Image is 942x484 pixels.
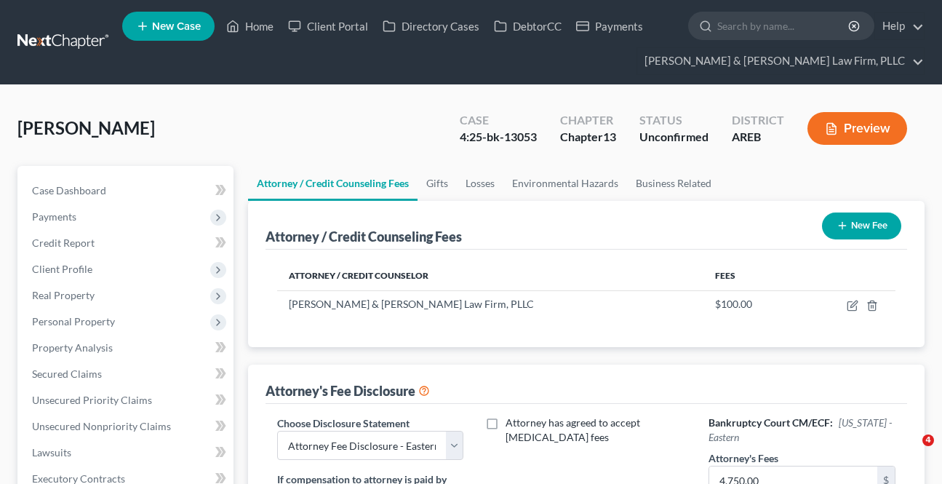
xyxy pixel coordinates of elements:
div: Attorney / Credit Counseling Fees [266,228,462,245]
iframe: Intercom live chat [893,435,927,469]
div: Case [460,112,537,129]
span: Attorney has agreed to accept [MEDICAL_DATA] fees [506,416,640,443]
a: Credit Report [20,230,233,256]
span: Client Profile [32,263,92,275]
a: Client Portal [281,13,375,39]
div: District [732,112,784,129]
span: $100.00 [715,298,752,310]
label: Choose Disclosure Statement [277,416,410,431]
a: DebtorCC [487,13,569,39]
div: Chapter [560,112,616,129]
span: [PERSON_NAME] & [PERSON_NAME] Law Firm, PLLC [289,298,534,310]
div: Unconfirmed [639,129,709,146]
a: Home [219,13,281,39]
div: 4:25-bk-13053 [460,129,537,146]
span: 4 [922,435,934,446]
span: Personal Property [32,315,115,328]
span: Credit Report [32,237,95,249]
button: New Fee [822,213,901,239]
a: Attorney / Credit Counseling Fees [248,166,418,201]
a: Directory Cases [375,13,487,39]
h6: Bankruptcy Court CM/ECF: [709,416,895,445]
div: AREB [732,129,784,146]
a: Environmental Hazards [503,166,627,201]
a: [PERSON_NAME] & [PERSON_NAME] Law Firm, PLLC [637,48,924,74]
span: Real Property [32,289,95,301]
span: Secured Claims [32,368,102,380]
span: Fees [715,270,735,281]
button: Preview [807,112,907,145]
span: Lawsuits [32,446,71,459]
a: Case Dashboard [20,178,233,204]
span: [PERSON_NAME] [17,117,155,138]
input: Search by name... [717,12,850,39]
span: Property Analysis [32,341,113,354]
a: Business Related [627,166,720,201]
a: Unsecured Nonpriority Claims [20,413,233,440]
a: Payments [569,13,650,39]
a: Unsecured Priority Claims [20,387,233,413]
span: New Case [152,21,201,32]
a: Help [875,13,924,39]
a: Losses [457,166,503,201]
label: Attorney's Fees [709,451,778,466]
a: Gifts [418,166,457,201]
a: Lawsuits [20,440,233,466]
span: Unsecured Priority Claims [32,394,152,406]
span: Payments [32,210,76,223]
div: Chapter [560,129,616,146]
span: 13 [603,130,616,143]
span: Attorney / Credit Counselor [289,270,428,281]
a: Property Analysis [20,335,233,361]
div: Attorney's Fee Disclosure [266,382,430,400]
span: Case Dashboard [32,184,106,197]
span: Unsecured Nonpriority Claims [32,420,171,432]
div: Status [639,112,709,129]
a: Secured Claims [20,361,233,387]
